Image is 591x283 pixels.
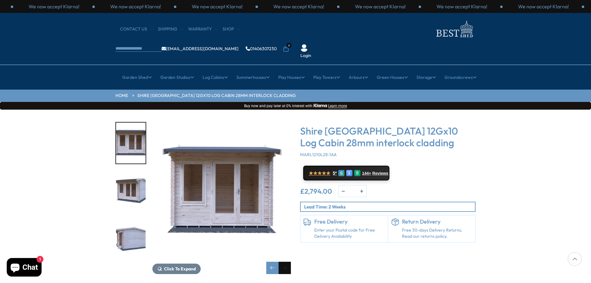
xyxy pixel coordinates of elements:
[115,170,146,212] div: 8 / 16
[349,70,368,85] a: Arbours
[314,227,385,239] a: Enter your Postal code for Free Delivery Availability
[338,170,344,176] div: G
[115,218,146,261] div: 9 / 16
[116,219,146,260] img: Marlborough12gx10_white_OPEN_0096_e2567af4-be0d-4a33-a1d8-4df252ef814d_200x200.jpg
[303,166,389,180] a: ★★★★★ 5* G E R 144+ Reviews
[188,26,218,32] a: Warranty
[416,70,436,85] a: Storage
[283,46,289,52] a: 0
[162,46,239,51] a: [EMAIL_ADDRESS][DOMAIN_NAME]
[110,3,161,10] p: We now accept Klarna!
[152,122,291,261] img: Shire Marlborough 12Gx10 Log Cabin 28mm interlock cladding - Best Shed
[278,70,305,85] a: Play Houses
[236,70,270,85] a: Summerhouses
[340,3,421,10] div: 1 / 3
[304,204,475,210] p: Lead Time: 2 Weeks
[421,3,503,10] div: 2 / 3
[503,3,584,10] div: 3 / 3
[300,152,337,157] span: MARL1210L28-1AA
[354,170,360,176] div: R
[518,3,569,10] p: We now accept Klarna!
[309,170,330,176] span: ★★★★★
[29,3,79,10] p: We now accept Klarna!
[279,262,291,274] div: Next slide
[13,3,95,10] div: 3 / 3
[286,43,291,48] span: 0
[137,93,296,99] a: Shire [GEOGRAPHIC_DATA] 12Gx10 Log Cabin 28mm interlock cladding
[164,266,196,272] span: Click To Expand
[300,53,311,59] a: Login
[258,3,340,10] div: 3 / 3
[192,3,243,10] p: We now accept Klarna!
[377,70,408,85] a: Green Houses
[203,70,228,85] a: Log Cabins
[346,170,352,176] div: E
[372,171,388,176] span: Reviews
[300,44,308,52] img: User Icon
[444,70,476,85] a: Groundscrews
[266,262,279,274] div: Previous slide
[115,93,128,99] a: HOME
[158,26,183,32] a: Shipping
[120,26,153,32] a: CONTACT US
[314,218,385,225] h6: Free Delivery
[402,227,472,239] p: Free 30-days Delivery Returns, Read our returns policy.
[152,122,291,274] div: 7 / 16
[95,3,176,10] div: 1 / 3
[122,70,152,85] a: Garden Shed
[223,26,240,32] a: Shop
[115,122,146,164] div: 7 / 16
[5,258,43,278] inbox-online-store-chat: Shopify online store chat
[300,188,332,195] ins: £2,794.00
[273,3,324,10] p: We now accept Klarna!
[160,70,194,85] a: Garden Studios
[246,46,277,51] a: 01406307230
[116,171,146,212] img: Marlborough12gx10_white_0060_34d2eea5-9b3c-4561-a72d-4da567d79dd1_200x200.jpg
[176,3,258,10] div: 2 / 3
[436,3,487,10] p: We now accept Klarna!
[402,218,472,225] h6: Return Delivery
[300,125,476,149] h3: Shire [GEOGRAPHIC_DATA] 12Gx10 Log Cabin 28mm interlock cladding
[355,3,406,10] p: We now accept Klarna!
[362,171,371,176] span: 144+
[313,70,340,85] a: Play Towers
[432,19,476,39] img: logo
[152,264,201,274] button: Click To Expand
[116,123,146,164] img: Marlborough12gx10_white_0000_4c310f97-7a65-48a6-907d-1f6573b0d09f_200x200.jpg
